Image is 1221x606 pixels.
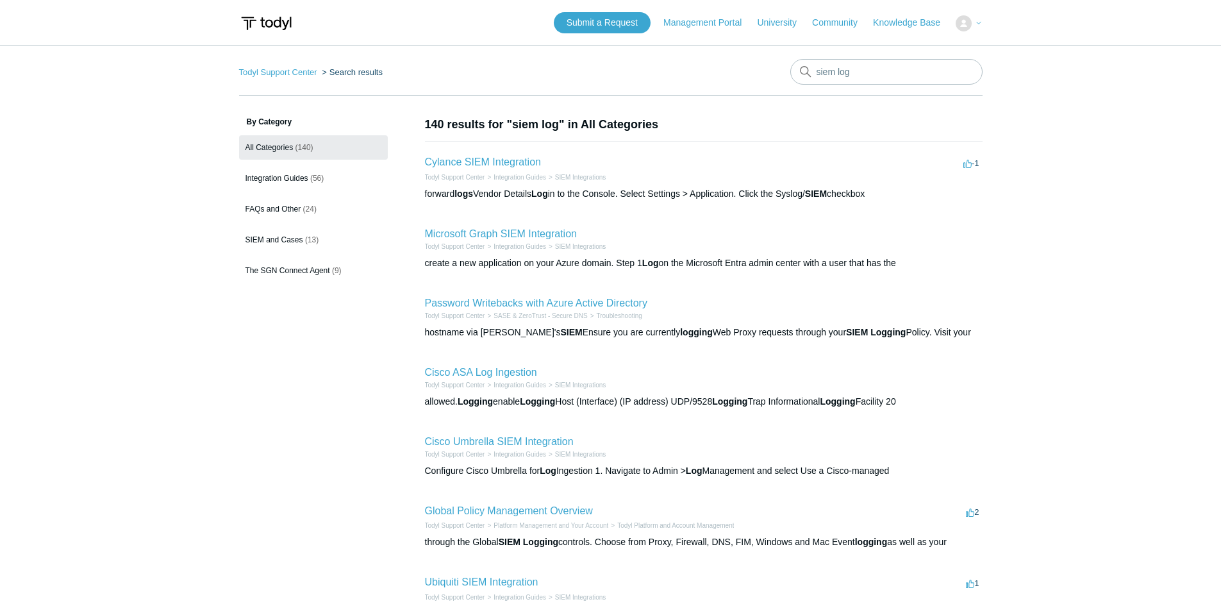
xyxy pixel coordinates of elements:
a: Integration Guides [494,594,546,601]
span: (24) [303,205,317,214]
h1: 140 results for "siem log" in All Categories [425,116,983,133]
a: SIEM Integrations [555,174,606,181]
a: Todyl Support Center [425,312,485,319]
em: Log [540,466,556,476]
em: Logging [458,396,493,407]
div: allowed. enable Host (Interface) (IP address) UDP/9528 Trap Informational Facility 20 [425,395,983,408]
li: Integration Guides [485,242,546,251]
span: (9) [332,266,342,275]
a: Todyl Support Center [425,382,485,389]
a: SIEM Integrations [555,382,606,389]
em: SIEM [560,327,582,337]
li: SIEM Integrations [546,242,606,251]
li: Todyl Support Center [425,593,485,602]
input: Search [790,59,983,85]
a: Todyl Support Center [425,243,485,250]
a: SIEM and Cases (13) [239,228,388,252]
a: Knowledge Base [873,16,953,29]
span: FAQs and Other [245,205,301,214]
span: (140) [295,143,313,152]
div: forward Vendor Details in to the Console. Select Settings > Application. Click the Syslog/ checkbox [425,187,983,201]
a: Cisco Umbrella SIEM Integration [425,436,574,447]
em: logging [855,537,888,547]
em: SIEM Logging [499,537,558,547]
em: SIEM Logging [846,327,906,337]
a: SASE & ZeroTrust - Secure DNS [494,312,587,319]
li: Troubleshooting [588,311,642,321]
span: Integration Guides [245,174,308,183]
a: Integration Guides [494,451,546,458]
li: SIEM Integrations [546,380,606,390]
a: All Categories (140) [239,135,388,160]
em: Log [642,258,659,268]
a: Password Writebacks with Azure Active Directory [425,298,647,308]
a: SIEM Integrations [555,594,606,601]
div: through the Global controls. Choose from Proxy, Firewall, DNS, FIM, Windows and Mac Event as well... [425,535,983,549]
li: Todyl Support Center [425,450,485,459]
img: Todyl Support Center Help Center home page [239,12,294,35]
a: Todyl Support Center [425,174,485,181]
a: Todyl Platform and Account Management [617,522,734,529]
a: The SGN Connect Agent (9) [239,258,388,283]
a: Todyl Support Center [425,451,485,458]
span: 1 [966,578,979,588]
div: create a new application on your Azure domain. Step 1 on the Microsoft Entra admin center with a ... [425,257,983,270]
a: Integration Guides (56) [239,166,388,190]
li: SIEM Integrations [546,593,606,602]
em: logs [454,189,473,199]
a: FAQs and Other (24) [239,197,388,221]
div: hostname via [PERSON_NAME]'s Ensure you are currently Web Proxy requests through your Policy. Vis... [425,326,983,339]
span: The SGN Connect Agent [245,266,330,275]
a: SIEM Integrations [555,451,606,458]
h3: By Category [239,116,388,128]
span: (13) [305,235,319,244]
em: logging [680,327,713,337]
a: Cisco ASA Log Ingestion [425,367,537,378]
li: Todyl Platform and Account Management [608,521,734,530]
a: Platform Management and Your Account [494,522,608,529]
li: Todyl Support Center [425,521,485,530]
span: SIEM and Cases [245,235,303,244]
li: Todyl Support Center [425,311,485,321]
div: Configure Cisco Umbrella for Ingestion 1. Navigate to Admin > Management and select Use a Cisco-m... [425,464,983,478]
a: Todyl Support Center [425,522,485,529]
em: Logging [712,396,747,407]
em: SIEM [805,189,827,199]
li: Search results [319,67,383,77]
li: Integration Guides [485,380,546,390]
li: Todyl Support Center [425,380,485,390]
a: SIEM Integrations [555,243,606,250]
em: Logging [820,396,855,407]
li: Todyl Support Center [425,173,485,182]
li: Todyl Support Center [425,242,485,251]
a: Ubiquiti SIEM Integration [425,577,538,587]
li: SIEM Integrations [546,450,606,459]
em: Log [686,466,702,476]
li: SIEM Integrations [546,173,606,182]
a: Integration Guides [494,382,546,389]
li: Integration Guides [485,173,546,182]
a: Submit a Request [554,12,651,33]
em: Logging [520,396,555,407]
span: -1 [963,158,979,168]
a: Integration Guides [494,243,546,250]
a: Global Policy Management Overview [425,505,593,516]
em: Log [531,189,548,199]
a: Management Portal [663,16,754,29]
span: (56) [310,174,324,183]
li: Integration Guides [485,593,546,602]
a: Cylance SIEM Integration [425,156,541,167]
a: Troubleshooting [596,312,642,319]
a: Community [812,16,870,29]
li: Todyl Support Center [239,67,320,77]
a: University [757,16,809,29]
a: Todyl Support Center [239,67,317,77]
li: Platform Management and Your Account [485,521,608,530]
span: All Categories [245,143,294,152]
li: Integration Guides [485,450,546,459]
a: Microsoft Graph SIEM Integration [425,228,577,239]
li: SASE & ZeroTrust - Secure DNS [485,311,587,321]
span: 2 [966,507,979,517]
a: Integration Guides [494,174,546,181]
a: Todyl Support Center [425,594,485,601]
